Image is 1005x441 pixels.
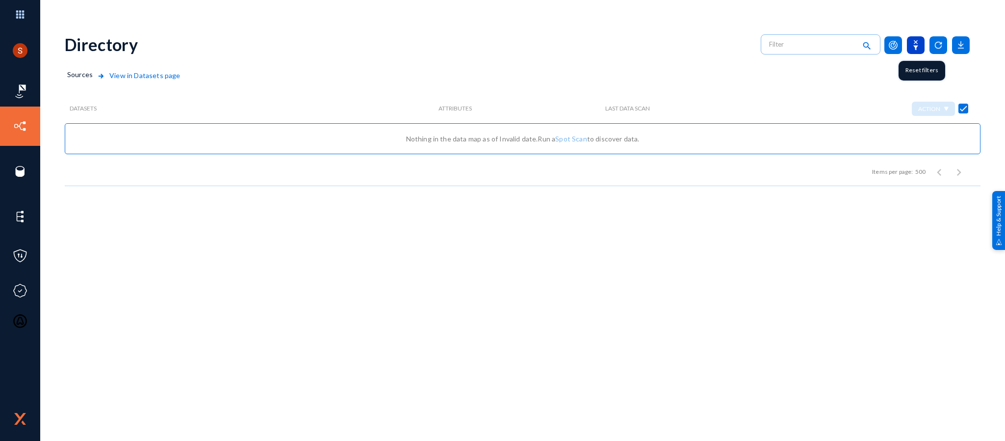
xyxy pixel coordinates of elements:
span: Datasets [70,105,97,112]
mat-icon: search [861,40,873,53]
div: Help & Support [992,191,1005,250]
div: 500 [915,167,926,176]
img: icon-compliance.svg [13,283,27,298]
img: icon-inventory.svg [13,119,27,134]
a: Spot Scan [555,135,587,143]
span: Sources [67,70,93,79]
input: Filter [769,37,855,52]
img: icon-elements.svg [13,209,27,224]
img: icon-sources.svg [13,164,27,179]
span: Nothing in the data map as of Invalid date. Run a to discover data. [406,135,640,143]
div: Reset filters [899,61,945,81]
img: icon-oauth.svg [13,314,27,329]
img: ACg8ocLCHWB70YVmYJSZIkanuWRMiAOKj9BOxslbKTvretzi-06qRA=s96-c [13,43,27,58]
span: View in Datasets page [95,70,180,94]
button: Next page [949,162,969,182]
span: Last Data Scan [605,105,650,112]
img: icon-risk-sonar.svg [13,84,27,99]
div: Items per page: [872,167,913,176]
span: Attributes [438,105,472,112]
button: Previous page [929,162,949,182]
div: Directory [65,34,138,55]
img: help_support.svg [996,239,1002,245]
img: icon-policies.svg [13,248,27,263]
img: app launcher [5,4,35,25]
